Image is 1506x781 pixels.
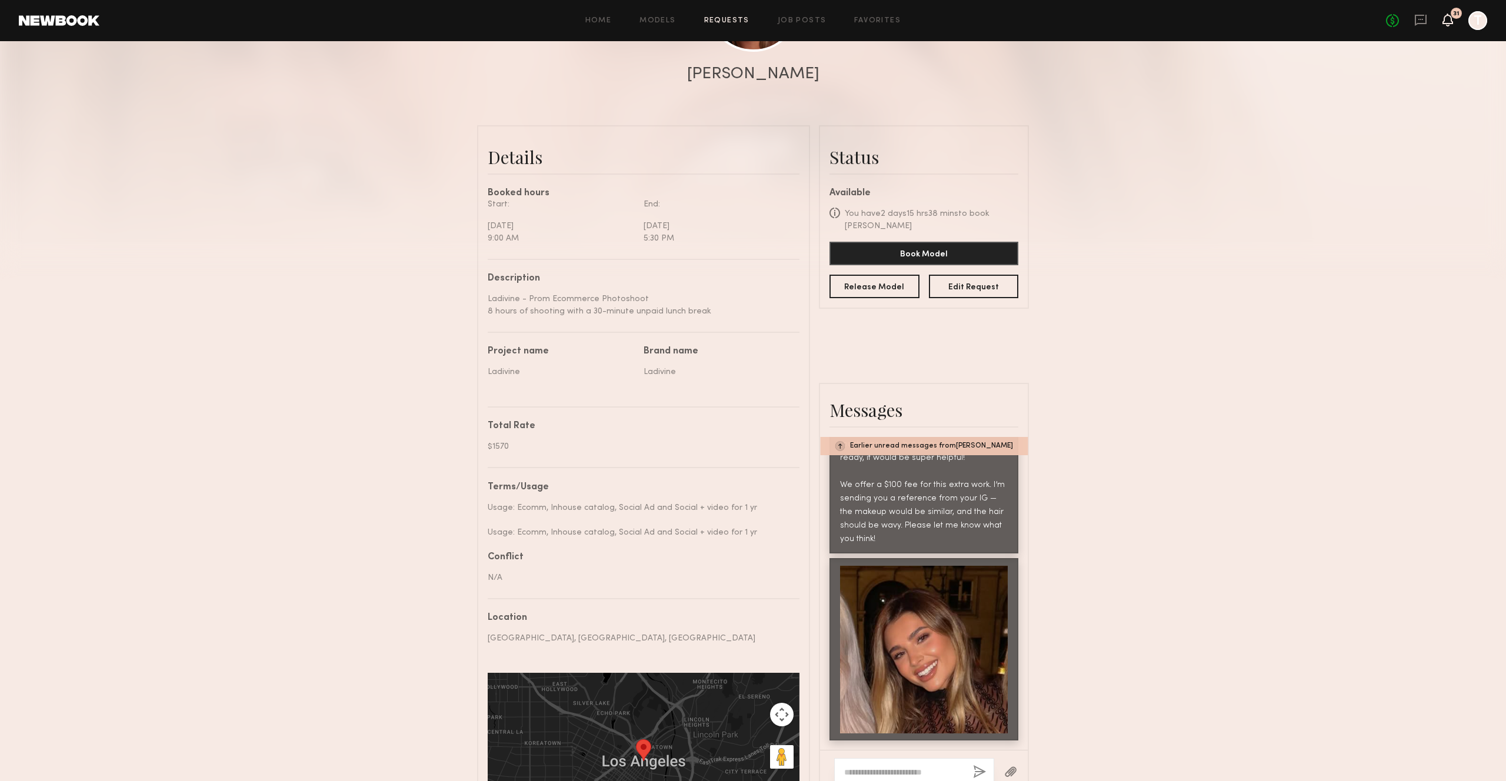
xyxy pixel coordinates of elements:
[644,347,791,356] div: Brand name
[829,242,1018,265] button: Book Model
[488,274,791,283] div: Description
[585,17,612,25] a: Home
[488,189,799,198] div: Booked hours
[488,220,635,232] div: [DATE]
[488,293,791,318] div: Ladivine - Prom Ecommerce Photoshoot 8 hours of shooting with a 30-minute unpaid lunch break
[488,632,791,645] div: [GEOGRAPHIC_DATA], [GEOGRAPHIC_DATA], [GEOGRAPHIC_DATA]
[488,483,791,492] div: Terms/Usage
[488,553,791,562] div: Conflict
[644,220,791,232] div: [DATE]
[829,398,1018,422] div: Messages
[488,347,635,356] div: Project name
[1453,11,1460,17] div: 31
[488,613,791,623] div: Location
[488,366,635,378] div: Ladivine
[778,17,827,25] a: Job Posts
[488,422,791,431] div: Total Rate
[488,502,791,539] div: Usage: Ecomm, Inhouse catalog, Social Ad and Social + video for 1 yr Usage: Ecomm, Inhouse catalo...
[687,66,819,82] div: [PERSON_NAME]
[929,275,1019,298] button: Edit Request
[770,745,794,769] button: Drag Pegman onto the map to open Street View
[829,275,919,298] button: Release Model
[1468,11,1487,30] a: T
[488,198,635,211] div: Start:
[704,17,749,25] a: Requests
[488,440,791,453] div: $1570
[644,366,791,378] div: Ladivine
[770,703,794,726] button: Map camera controls
[488,232,635,245] div: 9:00 AM
[644,198,791,211] div: End:
[840,371,1008,546] div: Amazing! :) [PERSON_NAME], are you able to come with hair and makeup ready for set? We’ll have th...
[644,232,791,245] div: 5:30 PM
[854,17,901,25] a: Favorites
[488,145,799,169] div: Details
[488,572,791,584] div: N/A
[845,208,1018,232] div: You have 2 days 15 hrs 38 mins to book [PERSON_NAME]
[829,145,1018,169] div: Status
[820,437,1028,455] div: Earlier unread messages from [PERSON_NAME]
[639,17,675,25] a: Models
[829,189,1018,198] div: Available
